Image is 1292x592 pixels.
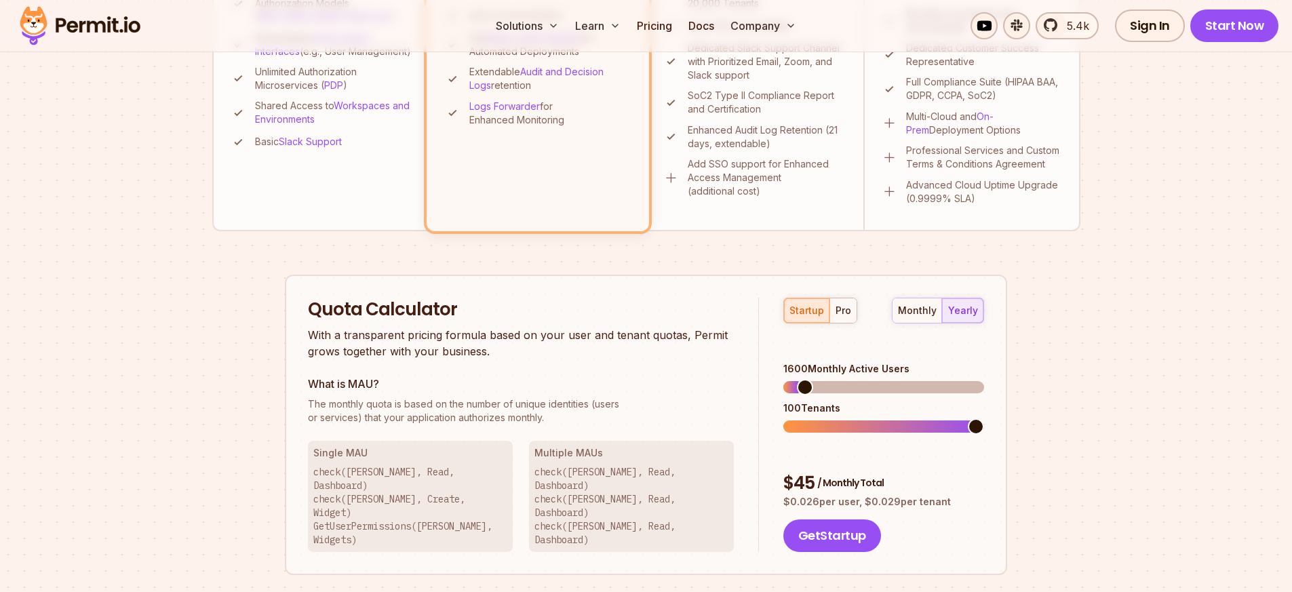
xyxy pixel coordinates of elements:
p: Professional Services and Custom Terms & Conditions Agreement [906,144,1063,171]
h3: What is MAU? [308,376,734,392]
div: 100 Tenants [783,401,984,415]
p: Dedicated Customer Success Representative [906,41,1063,68]
p: Extendable retention [469,65,631,92]
p: for Enhanced Monitoring [469,100,631,127]
span: 5.4k [1059,18,1089,34]
a: Slack Support [279,136,342,147]
div: 1600 Monthly Active Users [783,362,984,376]
p: Full Compliance Suite (HIPAA BAA, GDPR, CCPA, SoC2) [906,75,1063,102]
h2: Quota Calculator [308,298,734,322]
a: Pricing [631,12,678,39]
p: check([PERSON_NAME], Read, Dashboard) check([PERSON_NAME], Create, Widget) GetUserPermissions([PE... [313,465,507,547]
p: Unlimited Authorization Microservices ( ) [255,65,413,92]
a: Audit and Decision Logs [469,66,604,91]
p: SoC2 Type II Compliance Report and Certification [688,89,847,116]
div: monthly [898,304,937,317]
div: pro [836,304,851,317]
p: Multi-Cloud and Deployment Options [906,110,1063,137]
a: Start Now [1190,9,1279,42]
p: $ 0.026 per user, $ 0.029 per tenant [783,495,984,509]
a: Logs Forwarder [469,100,540,112]
p: Shared Access to [255,99,413,126]
p: Add SSO support for Enhanced Access Management (additional cost) [688,157,847,198]
button: Learn [570,12,626,39]
p: Dedicated Slack Support Channel with Prioritized Email, Zoom, and Slack support [688,41,847,82]
a: 5.4k [1036,12,1099,39]
p: Advanced Cloud Uptime Upgrade (0.9999% SLA) [906,178,1063,205]
a: Sign In [1115,9,1185,42]
img: Permit logo [14,3,146,49]
p: Enhanced Audit Log Retention (21 days, extendable) [688,123,847,151]
button: Solutions [490,12,564,39]
div: $ 45 [783,471,984,496]
h3: Single MAU [313,446,507,460]
a: Authorization Interfaces [255,32,370,57]
button: GetStartup [783,519,881,552]
p: Basic [255,135,342,149]
a: On-Prem [906,111,994,136]
p: With a transparent pricing formula based on your user and tenant quotas, Permit grows together wi... [308,327,734,359]
a: Docs [683,12,720,39]
p: check([PERSON_NAME], Read, Dashboard) check([PERSON_NAME], Read, Dashboard) check([PERSON_NAME], ... [534,465,728,547]
h3: Multiple MAUs [534,446,728,460]
p: or services) that your application authorizes monthly. [308,397,734,425]
span: / Monthly Total [817,476,884,490]
span: The monthly quota is based on the number of unique identities (users [308,397,734,411]
button: Company [725,12,802,39]
a: PDP [324,79,343,91]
